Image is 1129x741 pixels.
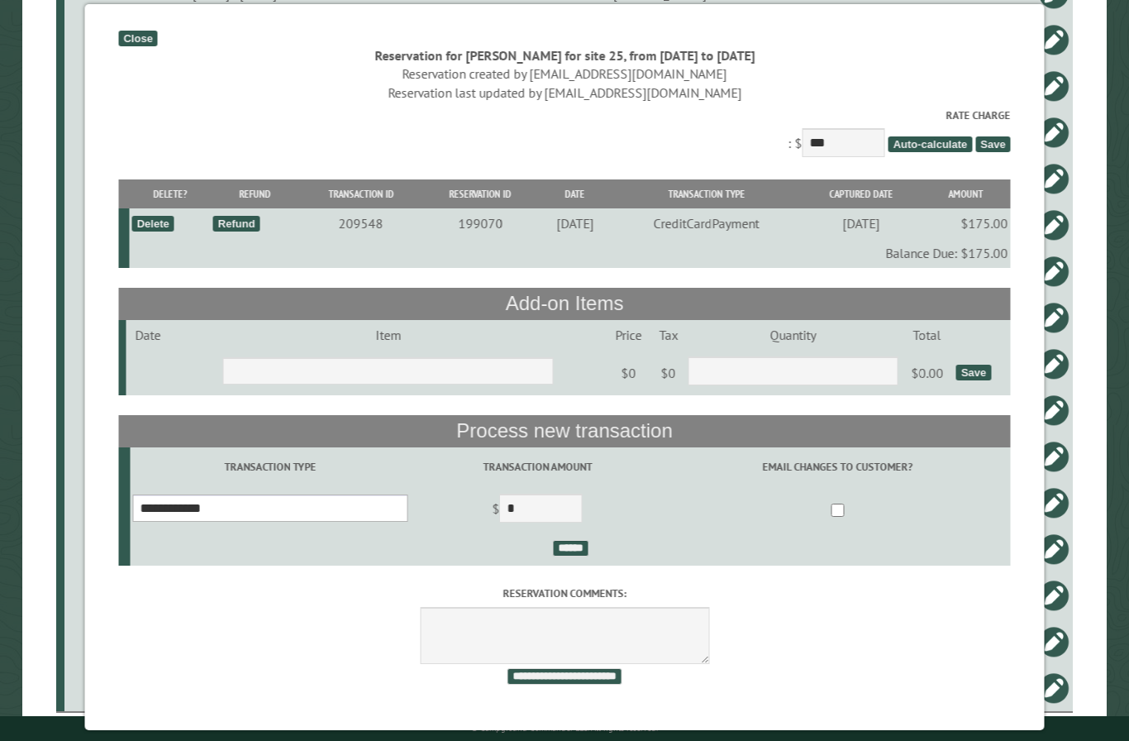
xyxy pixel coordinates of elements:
[71,170,121,187] div: 3
[901,350,954,396] td: $0.00
[921,179,1010,208] th: Amount
[126,320,169,350] td: Date
[71,309,121,326] div: 26
[71,587,121,604] div: 25
[118,415,1010,447] th: Process new transaction
[612,179,802,208] th: Transaction Type
[118,65,1010,83] div: Reservation created by [EMAIL_ADDRESS][DOMAIN_NAME]
[71,124,121,141] div: 13
[667,459,1008,475] label: Email changes to customer?
[422,179,539,208] th: Reservation ID
[71,402,121,418] div: 29
[685,320,900,350] td: Quantity
[71,680,121,696] div: 21
[71,448,121,465] div: 19
[651,350,685,396] td: $0
[651,320,685,350] td: Tax
[607,350,651,396] td: $0
[422,208,539,238] td: 199070
[539,179,612,208] th: Date
[901,320,954,350] td: Total
[71,633,121,650] div: 21
[71,217,121,233] div: 28
[539,208,612,238] td: [DATE]
[130,238,1011,268] td: Balance Due: $175.00
[410,487,665,533] td: $
[71,541,121,557] div: 5
[118,586,1010,601] label: Reservation comments:
[132,216,174,232] div: Delete
[118,108,1010,161] div: : $
[888,136,973,152] span: Auto-calculate
[213,216,260,232] div: Refund
[133,459,407,475] label: Transaction Type
[612,208,802,238] td: CreditCardPayment
[71,263,121,280] div: 9
[412,459,661,475] label: Transaction Amount
[118,84,1010,102] div: Reservation last updated by [EMAIL_ADDRESS][DOMAIN_NAME]
[118,31,157,46] div: Close
[118,46,1010,65] div: Reservation for [PERSON_NAME] for site 25, from [DATE] to [DATE]
[300,208,422,238] td: 209548
[71,356,121,372] div: 17
[118,288,1010,319] th: Add-on Items
[130,179,211,208] th: Delete?
[471,723,658,734] small: © Campground Commander LLC. All rights reserved.
[118,108,1010,123] label: Rate Charge
[956,365,991,380] div: Save
[801,208,921,238] td: [DATE]
[71,31,121,48] div: 27
[211,179,300,208] th: Refund
[607,320,651,350] td: Price
[801,179,921,208] th: Captured Date
[975,136,1010,152] span: Save
[300,179,422,208] th: Transaction ID
[71,78,121,94] div: 20
[169,320,607,350] td: Item
[71,495,121,511] div: 23
[921,208,1010,238] td: $175.00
